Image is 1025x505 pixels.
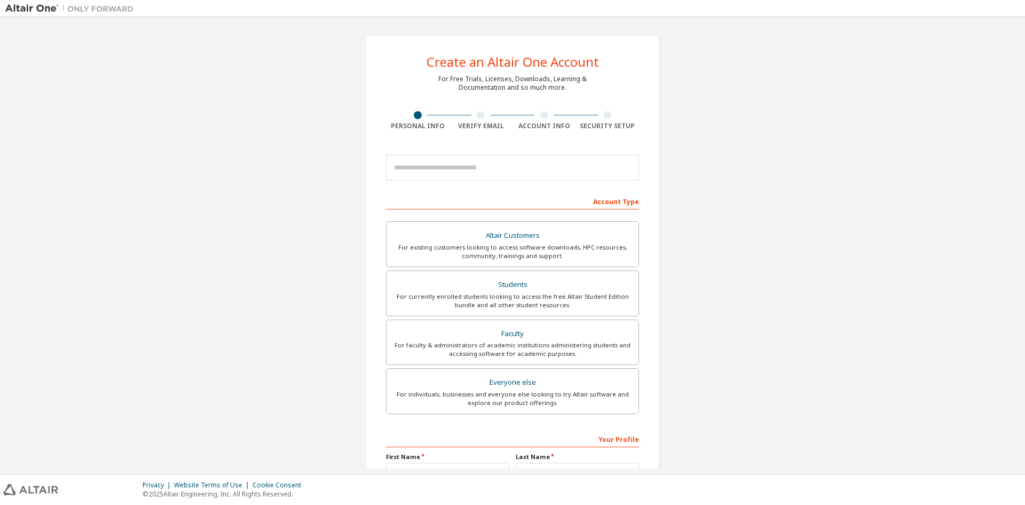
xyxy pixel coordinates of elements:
div: For Free Trials, Licenses, Downloads, Learning & Documentation and so much more. [438,75,587,92]
div: Everyone else [393,375,632,390]
div: Students [393,277,632,292]
div: Security Setup [576,122,640,130]
div: Website Terms of Use [174,481,253,490]
div: Personal Info [386,122,450,130]
div: Altair Customers [393,228,632,243]
div: Create an Altair One Account [427,56,599,68]
div: Verify Email [450,122,513,130]
div: For existing customers looking to access software downloads, HPC resources, community, trainings ... [393,243,632,260]
img: altair_logo.svg [3,484,58,495]
label: First Name [386,453,509,461]
img: Altair One [5,3,139,14]
div: Privacy [143,481,174,490]
div: Your Profile [386,430,639,447]
div: Cookie Consent [253,481,307,490]
label: Last Name [516,453,639,461]
div: For currently enrolled students looking to access the free Altair Student Edition bundle and all ... [393,292,632,309]
div: Faculty [393,327,632,341]
div: Account Type [386,192,639,209]
div: For faculty & administrators of academic institutions administering students and accessing softwa... [393,341,632,358]
div: Account Info [512,122,576,130]
div: For individuals, businesses and everyone else looking to try Altair software and explore our prod... [393,390,632,407]
p: © 2025 Altair Engineering, Inc. All Rights Reserved. [143,490,307,499]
